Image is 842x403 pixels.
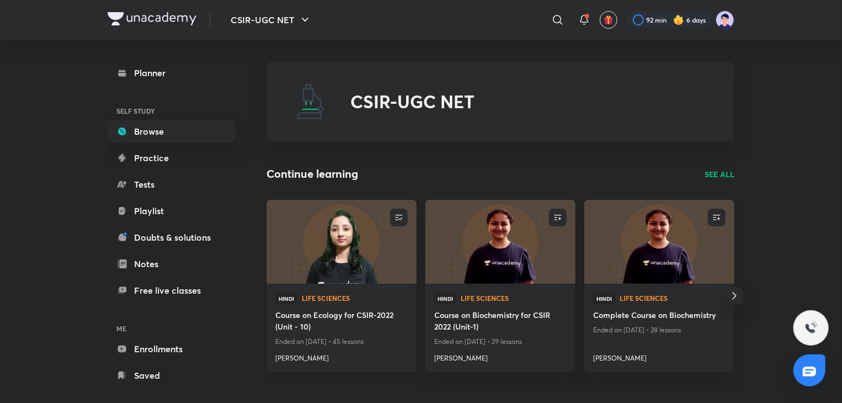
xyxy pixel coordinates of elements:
[108,62,236,84] a: Planner
[593,309,726,323] a: Complete Course on Biochemistry
[275,335,408,349] p: Ended on [DATE] • 45 lessons
[108,200,236,222] a: Playlist
[293,84,328,119] img: CSIR-UGC NET
[108,12,196,25] img: Company Logo
[108,338,236,360] a: Enrollments
[108,279,236,301] a: Free live classes
[424,199,577,284] img: new-thumbnail
[804,321,818,335] img: ttu
[434,349,567,363] a: [PERSON_NAME]
[716,10,734,29] img: nidhi shreya
[593,293,615,305] span: Hindi
[425,200,575,284] a: new-thumbnail
[604,15,614,25] img: avatar
[108,253,236,275] a: Notes
[302,295,408,303] a: Life Sciences
[584,200,734,284] a: new-thumbnail
[620,295,726,301] span: Life Sciences
[108,120,236,142] a: Browse
[593,323,726,337] p: Ended on [DATE] • 28 lessons
[108,12,196,28] a: Company Logo
[673,14,684,25] img: streak
[224,9,318,31] button: CSIR-UGC NET
[583,199,736,284] img: new-thumbnail
[108,147,236,169] a: Practice
[275,349,408,363] a: [PERSON_NAME]
[350,91,475,112] h2: CSIR-UGC NET
[461,295,567,301] span: Life Sciences
[434,335,567,349] p: Ended on [DATE] • 29 lessons
[600,11,617,29] button: avatar
[593,349,726,363] a: [PERSON_NAME]
[275,293,297,305] span: Hindi
[620,295,726,303] a: Life Sciences
[108,364,236,386] a: Saved
[108,226,236,248] a: Doubts & solutions
[275,309,408,335] a: Course on Ecology for CSIR-2022 (Unit - 10)
[267,166,358,182] h2: Continue learning
[434,293,456,305] span: Hindi
[461,295,567,303] a: Life Sciences
[265,199,418,284] img: new-thumbnail
[267,200,417,284] a: new-thumbnail
[302,295,408,301] span: Life Sciences
[108,173,236,195] a: Tests
[434,309,567,335] a: Course on Biochemistry for CSIR 2022 (Unit-1)
[705,168,734,180] a: SEE ALL
[108,319,236,338] h6: ME
[108,102,236,120] h6: SELF STUDY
